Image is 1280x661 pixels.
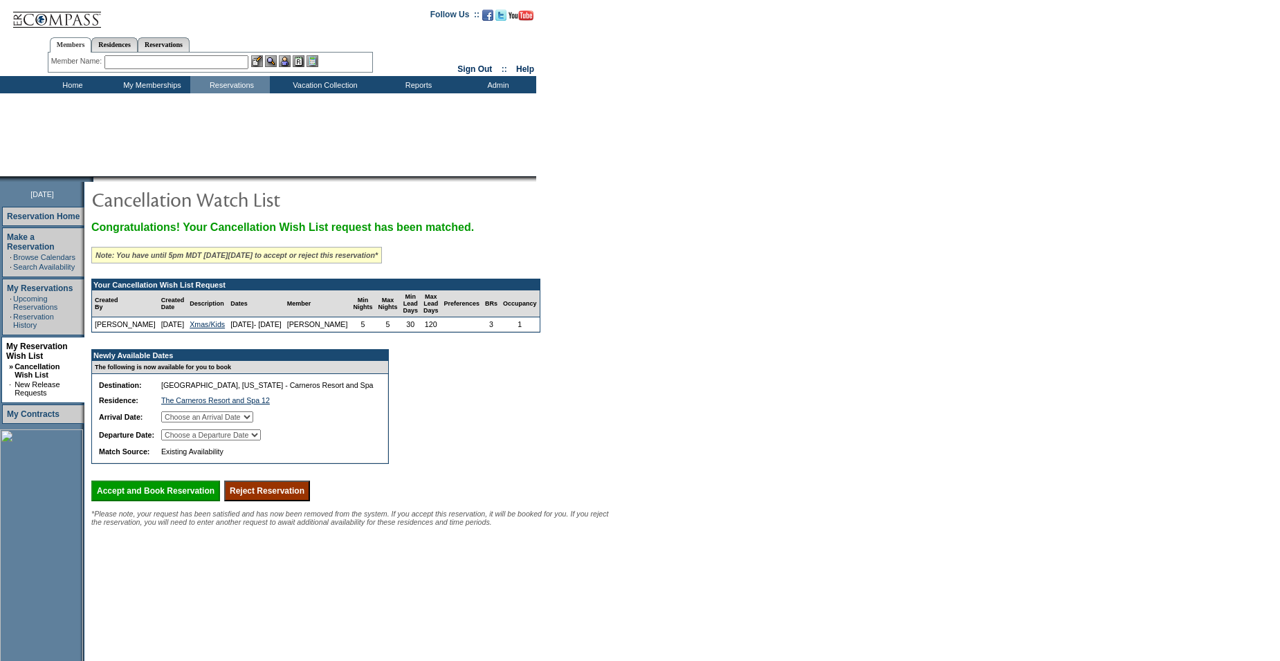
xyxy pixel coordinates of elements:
img: Subscribe to our YouTube Channel [509,10,533,21]
a: Search Availability [13,263,75,271]
td: The following is now available for you to book [92,361,381,374]
b: Residence: [99,396,138,404]
a: Help [516,64,534,74]
td: · [10,253,12,261]
td: Newly Available Dates [92,350,381,361]
td: Description [187,290,228,317]
img: promoShadowLeftCorner.gif [89,176,93,182]
img: pgTtlCancellationNotification.gif [91,185,368,213]
td: Preferences [441,290,482,317]
td: Created Date [158,290,188,317]
a: Members [50,37,92,53]
img: b_edit.gif [251,55,263,67]
td: · [10,295,12,311]
td: Min Lead Days [400,290,421,317]
a: The Carneros Resort and Spa 12 [161,396,270,404]
td: Occupancy [500,290,540,317]
a: Reservations [138,37,190,52]
input: Reject Reservation [224,481,310,501]
a: My Reservation Wish List [6,342,68,361]
b: Match Source: [99,447,149,456]
td: Dates [228,290,284,317]
a: Subscribe to our YouTube Channel [509,14,533,22]
b: Destination: [99,381,142,389]
td: 120 [421,317,441,332]
td: · [9,380,13,397]
a: Xmas/Kids [190,320,225,328]
td: [DATE] [158,317,188,332]
td: Home [31,76,111,93]
a: Reservation Home [7,212,80,221]
td: [GEOGRAPHIC_DATA], [US_STATE] - Carneros Resort and Spa [158,378,376,392]
b: Departure Date: [99,431,154,439]
td: Reports [377,76,457,93]
b: » [9,362,13,371]
img: blank.gif [93,176,95,182]
span: [DATE] [30,190,54,198]
a: Cancellation Wish List [15,362,60,379]
a: Upcoming Reservations [13,295,57,311]
img: Impersonate [279,55,291,67]
a: Reservation History [13,313,54,329]
td: 1 [500,317,540,332]
td: Follow Us :: [430,8,479,25]
i: Note: You have until 5pm MDT [DATE][DATE] to accept or reject this reservation* [95,251,378,259]
img: View [265,55,277,67]
b: Arrival Date: [99,413,143,421]
a: Residences [91,37,138,52]
td: Existing Availability [158,445,376,458]
td: Vacation Collection [270,76,377,93]
td: 5 [350,317,375,332]
img: Reservations [293,55,304,67]
td: 30 [400,317,421,332]
a: Follow us on Twitter [495,14,506,22]
a: Sign Out [457,64,492,74]
td: · [10,313,12,329]
a: Make a Reservation [7,232,55,252]
a: Browse Calendars [13,253,75,261]
td: [PERSON_NAME] [92,317,158,332]
td: [PERSON_NAME] [284,317,351,332]
td: Max Nights [375,290,400,317]
td: Created By [92,290,158,317]
input: Accept and Book Reservation [91,481,220,501]
a: New Release Requests [15,380,60,397]
td: Admin [457,76,536,93]
td: Your Cancellation Wish List Request [92,279,540,290]
img: Become our fan on Facebook [482,10,493,21]
img: Follow us on Twitter [495,10,506,21]
td: 5 [375,317,400,332]
div: Member Name: [51,55,104,67]
td: 3 [482,317,500,332]
span: Congratulations! Your Cancellation Wish List request has been matched. [91,221,474,233]
span: *Please note, your request has been satisfied and has now been removed from the system. If you ac... [91,510,609,526]
img: b_calculator.gif [307,55,318,67]
td: Min Nights [350,290,375,317]
span: :: [502,64,507,74]
a: My Reservations [7,283,73,293]
td: [DATE]- [DATE] [228,317,284,332]
td: Max Lead Days [421,290,441,317]
td: My Memberships [111,76,190,93]
td: BRs [482,290,500,317]
td: · [10,263,12,271]
td: Member [284,290,351,317]
td: Reservations [190,76,270,93]
a: My Contracts [7,409,60,419]
a: Become our fan on Facebook [482,14,493,22]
